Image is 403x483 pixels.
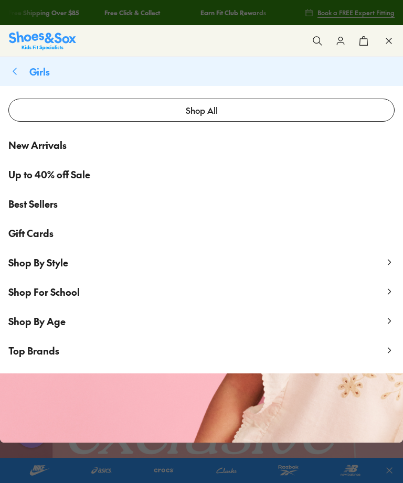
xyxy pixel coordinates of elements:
a: Book a FREE Expert Fitting [305,3,395,22]
span: Shop By Style [8,256,68,269]
img: SNS_Logo_Responsive.svg [9,31,76,50]
span: Top Brands [8,344,59,357]
span: Shop By Age [8,315,66,328]
span: New Arrivals [8,138,67,152]
button: Open gorgias live chat [5,4,37,35]
span: Best Sellers [8,197,58,211]
a: Shop All [8,99,395,122]
span: Up to 40% off Sale [8,167,90,181]
a: Shoes & Sox [9,31,76,50]
span: Girls [29,65,50,78]
span: Shop For School [8,285,80,298]
span: Gift Cards [8,226,54,240]
span: Book a FREE Expert Fitting [317,8,395,17]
